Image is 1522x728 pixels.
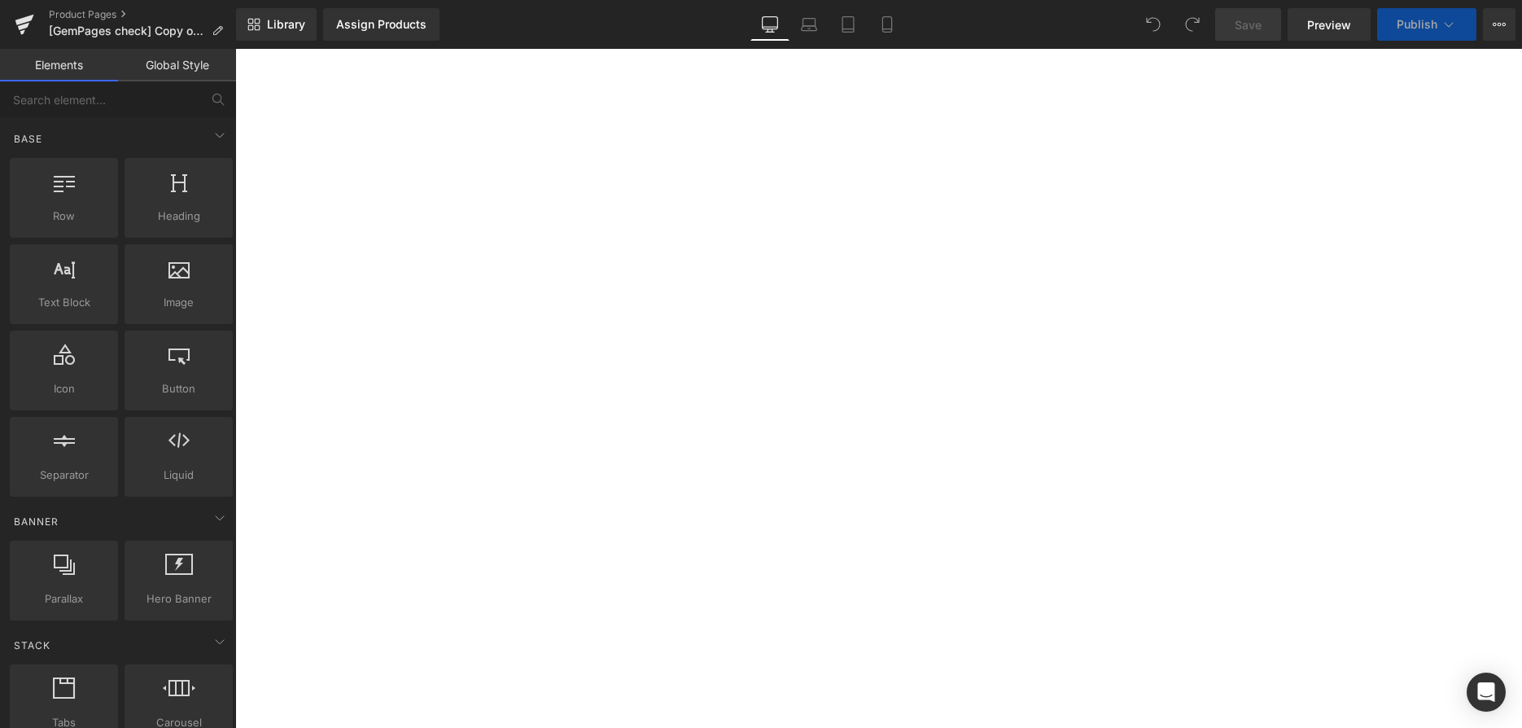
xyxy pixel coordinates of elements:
a: Tablet [829,8,868,41]
div: Open Intercom Messenger [1467,673,1506,712]
span: Save [1235,16,1262,33]
span: Separator [15,467,113,484]
span: Stack [12,638,52,653]
a: Preview [1288,8,1371,41]
a: New Library [236,8,317,41]
span: Parallax [15,590,113,607]
span: Liquid [129,467,228,484]
span: Hero Banner [129,590,228,607]
span: Banner [12,514,60,529]
span: Image [129,294,228,311]
span: Preview [1307,16,1351,33]
span: Heading [129,208,228,225]
span: [GemPages check] Copy of Bolsa Los Victorinos [49,24,205,37]
button: Undo [1137,8,1170,41]
span: Publish [1397,18,1437,31]
span: Button [129,380,228,397]
span: Row [15,208,113,225]
span: Library [267,17,305,32]
span: Icon [15,380,113,397]
a: Laptop [789,8,829,41]
div: Assign Products [336,18,426,31]
button: Redo [1176,8,1209,41]
a: Desktop [750,8,789,41]
a: Global Style [118,49,236,81]
a: Mobile [868,8,907,41]
a: Product Pages [49,8,236,21]
button: Publish [1377,8,1476,41]
span: Text Block [15,294,113,311]
button: More [1483,8,1515,41]
span: Base [12,131,44,147]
